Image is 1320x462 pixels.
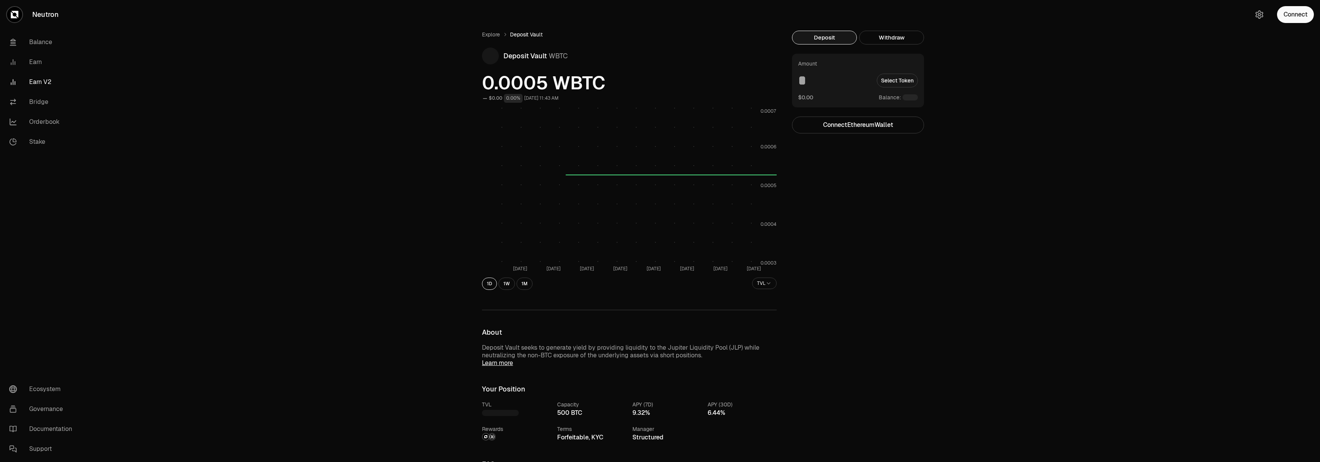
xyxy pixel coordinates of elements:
[708,401,777,408] div: APY (30D)
[580,266,594,272] tspan: [DATE]
[513,266,527,272] tspan: [DATE]
[482,401,551,408] div: TVL
[549,51,568,60] span: WBTC
[3,439,83,459] a: Support
[489,94,502,103] div: $0.00
[761,260,776,266] tspan: 0.0003
[482,329,777,336] h3: About
[516,278,533,290] button: 1M
[482,31,500,38] a: Explore
[489,434,495,440] img: Structured Points
[859,31,924,44] button: Withdraw
[792,31,857,44] button: Deposit
[613,266,627,272] tspan: [DATE]
[482,425,551,433] div: Rewards
[3,32,83,52] a: Balance
[3,132,83,152] a: Stake
[504,94,523,103] div: 0.00%
[680,266,694,272] tspan: [DATE]
[752,278,777,289] button: TVL
[3,112,83,132] a: Orderbook
[3,72,83,92] a: Earn V2
[482,278,497,290] button: 1D
[632,401,701,408] div: APY (7D)
[498,278,515,290] button: 1W
[798,94,813,101] button: $0.00
[510,31,543,38] span: Deposit Vault
[483,434,489,440] img: NTRN
[482,344,777,367] p: Deposit Vault seeks to generate yield by providing liquidity to the Jupiter Liquidity Pool (JLP) ...
[632,408,701,418] div: 9.32%
[557,408,626,418] div: 500 BTC
[632,425,701,433] div: Manager
[557,433,626,442] div: Forfeitable, KYC
[3,52,83,72] a: Earn
[708,408,777,418] div: 6.44%
[761,144,776,150] tspan: 0.0006
[761,221,776,227] tspan: 0.0004
[747,266,761,272] tspan: [DATE]
[879,94,901,101] span: Balance:
[798,60,817,67] div: Amount
[482,74,777,92] span: 0.0005 WBTC
[482,385,777,393] h3: Your Position
[482,359,513,367] a: Learn more
[3,419,83,439] a: Documentation
[647,266,661,272] tspan: [DATE]
[713,266,728,272] tspan: [DATE]
[557,401,626,408] div: Capacity
[632,433,701,442] div: Structured
[3,399,83,419] a: Governance
[761,108,776,114] tspan: 0.0007
[503,51,547,60] span: Deposit Vault
[557,425,626,433] div: Terms
[1277,6,1314,23] button: Connect
[761,182,777,189] tspan: 0.0005
[482,31,777,38] nav: breadcrumb
[546,266,561,272] tspan: [DATE]
[3,379,83,399] a: Ecosystem
[792,117,924,133] button: ConnectEthereumWallet
[3,92,83,112] a: Bridge
[524,94,559,103] div: [DATE] 11:43 AM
